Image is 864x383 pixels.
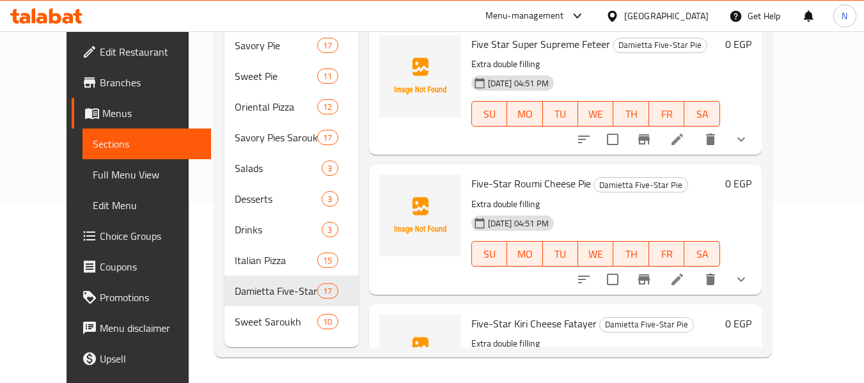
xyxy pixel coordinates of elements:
div: Italian Pizza15 [224,245,359,276]
div: Drinks3 [224,214,359,245]
span: Savory Pie [235,38,318,53]
button: sort-choices [569,124,599,155]
button: MO [507,101,542,127]
span: TH [618,245,643,263]
button: WE [578,241,613,267]
span: Select to update [599,266,626,293]
span: Five Star Super Supreme Feteer [471,35,610,54]
span: FR [654,105,679,123]
span: 3 [322,193,337,205]
button: WE [578,101,613,127]
p: Extra double filling [471,196,720,212]
span: 3 [322,224,337,236]
span: Savory Pies Saroukh [235,130,318,145]
span: Italian Pizza [235,253,318,268]
div: Damietta Five-Star Pie17 [224,276,359,306]
a: Edit Menu [82,190,211,221]
span: Damietta Five-Star Pie [235,283,318,299]
button: SA [684,241,719,267]
div: Damietta Five-Star Pie [593,177,688,192]
span: Damietta Five-Star Pie [600,317,693,332]
span: Coupons [100,259,201,274]
span: [DATE] 04:51 PM [483,217,554,230]
h6: 0 EGP [725,315,751,332]
span: 12 [318,101,337,113]
a: Edit Restaurant [72,36,211,67]
div: Salads3 [224,153,359,184]
span: 3 [322,162,337,175]
span: Five-Star Kiri Cheese Fatayer [471,314,597,333]
div: items [317,130,338,145]
button: sort-choices [569,264,599,295]
nav: Menu sections [224,25,359,342]
span: TH [618,105,643,123]
span: Menus [102,106,201,121]
button: MO [507,241,542,267]
div: items [317,68,338,84]
span: [DATE] 04:51 PM [483,77,554,90]
div: Sweet Saroukh10 [224,306,359,337]
span: MO [512,245,537,263]
span: TU [548,245,573,263]
button: Branch-specific-item [629,264,659,295]
span: SU [477,245,502,263]
span: 11 [318,70,337,82]
img: Five-Star Roumi Cheese Pie [379,175,461,256]
div: items [317,314,338,329]
div: items [317,38,338,53]
button: TH [613,241,648,267]
button: TU [543,101,578,127]
h6: 0 EGP [725,175,751,192]
span: Desserts [235,191,322,207]
a: Choice Groups [72,221,211,251]
button: FR [649,101,684,127]
a: Sections [82,129,211,159]
a: Menus [72,98,211,129]
div: items [322,160,338,176]
div: Sweet Saroukh [235,314,318,329]
a: Menu disclaimer [72,313,211,343]
p: Extra double filling [471,56,720,72]
a: Edit menu item [670,132,685,147]
span: MO [512,105,537,123]
button: TH [613,101,648,127]
button: TU [543,241,578,267]
div: Damietta Five-Star Pie [599,317,694,332]
svg: Show Choices [734,132,749,147]
div: items [317,283,338,299]
div: Sweet Pie11 [224,61,359,91]
div: Menu-management [485,8,564,24]
a: Upsell [72,343,211,374]
a: Promotions [72,282,211,313]
a: Edit menu item [670,272,685,287]
button: Branch-specific-item [629,124,659,155]
span: Edit Menu [93,198,201,213]
span: Promotions [100,290,201,305]
button: delete [695,264,726,295]
div: [GEOGRAPHIC_DATA] [624,9,709,23]
span: Damietta Five-Star Pie [594,178,687,192]
div: Savory Pie17 [224,30,359,61]
div: Sweet Pie [235,68,318,84]
span: SA [689,105,714,123]
span: SA [689,245,714,263]
span: Salads [235,160,322,176]
span: Edit Restaurant [100,44,201,59]
span: Menu disclaimer [100,320,201,336]
span: Upsell [100,351,201,366]
div: items [317,253,338,268]
a: Branches [72,67,211,98]
div: items [322,222,338,237]
span: Oriental Pizza [235,99,318,114]
span: 17 [318,285,337,297]
button: SA [684,101,719,127]
span: Drinks [235,222,322,237]
span: N [842,9,847,23]
span: SU [477,105,502,123]
a: Full Menu View [82,159,211,190]
button: FR [649,241,684,267]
